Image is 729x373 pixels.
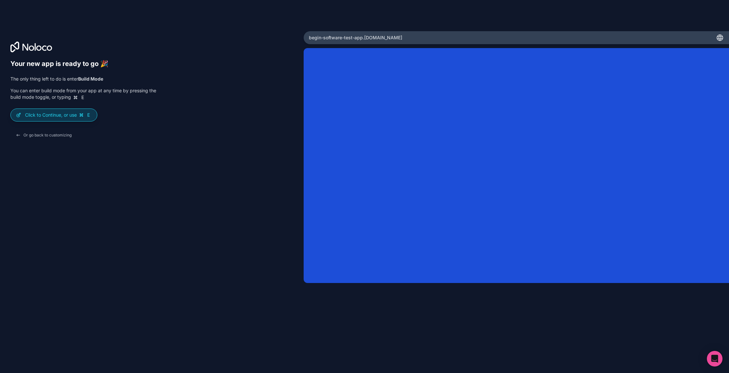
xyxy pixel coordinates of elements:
[10,129,77,141] button: Or go back to customizing
[309,34,402,41] span: begin-software-test-app .[DOMAIN_NAME]
[25,112,92,118] p: Click to Continue, or use
[10,87,156,101] p: You can enter build mode from your app at any time by pressing the build mode toggle, or typing
[10,60,156,68] h6: Your new app is ready to go 🎉
[86,112,91,118] span: E
[78,76,103,82] strong: Build Mode
[10,76,156,82] p: The only thing left to do is enter
[707,351,722,367] div: Open Intercom Messenger
[80,95,85,100] span: E
[304,48,729,283] iframe: App Preview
